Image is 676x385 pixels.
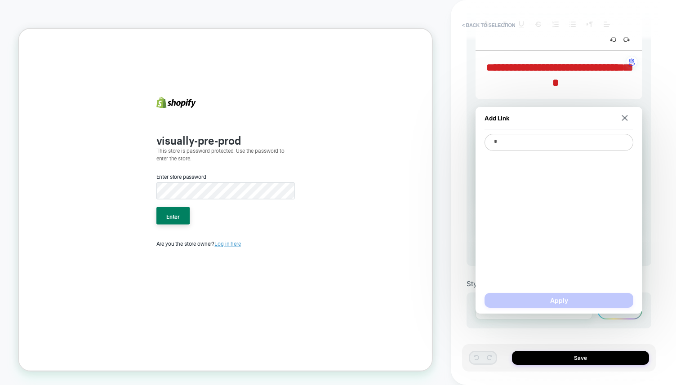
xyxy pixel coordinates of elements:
button: Apply [485,293,633,308]
p: This store is password protected. Use the password to enter the store. [183,158,368,178]
button: Enter [183,238,228,261]
span: Are you the store owner? [183,283,296,291]
button: < Back to selection [458,18,520,32]
div: Add Link [485,107,633,129]
div: Styling [467,279,651,288]
button: Save [512,351,649,365]
label: Enter store password [183,192,250,203]
img: close [622,115,628,121]
b: visually-pre-prod [183,136,297,158]
img: edit with ai [629,58,635,66]
a: Log in here [261,283,296,291]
